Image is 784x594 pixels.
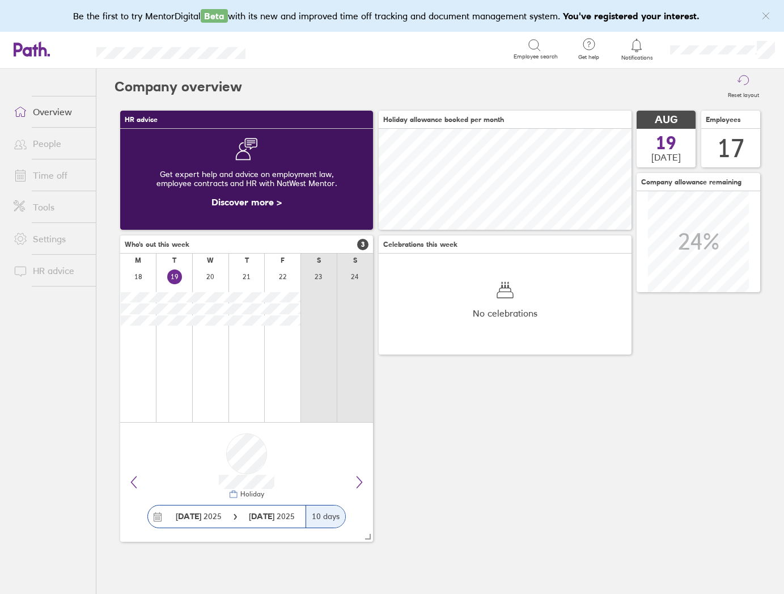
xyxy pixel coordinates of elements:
a: Settings [5,228,96,250]
a: Discover more > [211,196,282,208]
div: W [207,256,214,264]
span: Get help [570,54,607,61]
span: 2025 [176,512,222,521]
span: Holiday allowance booked per month [383,116,504,124]
span: Who's out this week [125,241,189,248]
span: Celebrations this week [383,241,457,248]
b: You've registered your interest. [563,10,700,22]
div: 10 days [306,505,345,528]
span: HR advice [125,116,158,124]
div: T [245,256,249,264]
span: [DATE] [651,152,681,162]
a: Time off [5,164,96,187]
span: AUG [655,114,677,126]
span: Notifications [618,54,655,61]
strong: [DATE] [176,511,201,521]
div: T [172,256,176,264]
span: 3 [357,239,368,250]
h2: Company overview [115,69,242,105]
div: Holiday [238,490,264,498]
div: S [353,256,357,264]
button: Reset layout [721,69,766,105]
a: Overview [5,100,96,123]
div: 17 [717,134,744,163]
div: S [317,256,321,264]
div: Be the first to try MentorDigital with its new and improved time off tracking and document manage... [73,9,711,23]
a: HR advice [5,259,96,282]
label: Reset layout [721,89,766,99]
a: People [5,132,96,155]
div: Get expert help and advice on employment law, employee contracts and HR with NatWest Mentor. [129,161,364,197]
span: Employees [706,116,741,124]
span: Company allowance remaining [641,178,741,186]
a: Tools [5,196,96,218]
span: Beta [201,9,228,23]
div: F [281,256,285,264]
a: Notifications [618,37,655,61]
span: 2025 [249,512,295,521]
div: Search [276,44,305,54]
div: M [135,256,141,264]
span: No celebrations [473,308,537,318]
strong: [DATE] [249,511,277,521]
span: 19 [656,134,676,152]
span: Employee search [514,53,558,60]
